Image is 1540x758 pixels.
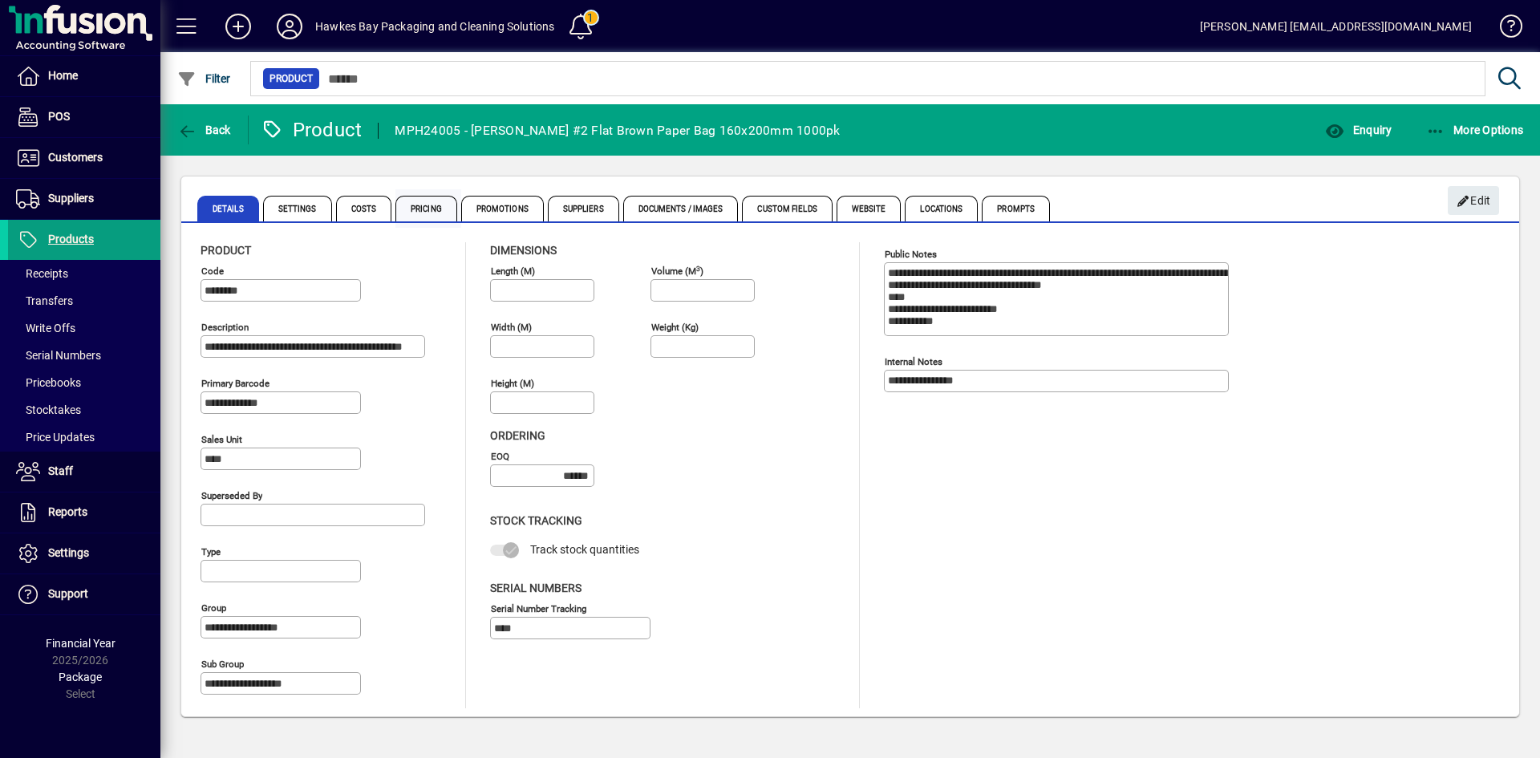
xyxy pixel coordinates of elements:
[8,56,160,96] a: Home
[8,492,160,533] a: Reports
[1488,3,1520,55] a: Knowledge Base
[201,659,244,670] mat-label: Sub group
[651,322,699,333] mat-label: Weight (Kg)
[1200,14,1472,39] div: [PERSON_NAME] [EMAIL_ADDRESS][DOMAIN_NAME]
[490,244,557,257] span: Dimensions
[48,505,87,518] span: Reports
[623,196,739,221] span: Documents / Images
[491,266,535,277] mat-label: Length (m)
[905,196,978,221] span: Locations
[651,266,703,277] mat-label: Volume (m )
[48,233,94,245] span: Products
[261,117,363,143] div: Product
[982,196,1050,221] span: Prompts
[173,64,235,93] button: Filter
[16,403,81,416] span: Stocktakes
[491,602,586,614] mat-label: Serial Number tracking
[48,464,73,477] span: Staff
[1448,186,1499,215] button: Edit
[315,14,555,39] div: Hawkes Bay Packaging and Cleaning Solutions
[1457,188,1491,214] span: Edit
[48,151,103,164] span: Customers
[490,582,582,594] span: Serial Numbers
[48,546,89,559] span: Settings
[837,196,902,221] span: Website
[201,244,251,257] span: Product
[201,266,224,277] mat-label: Code
[490,514,582,527] span: Stock Tracking
[548,196,619,221] span: Suppliers
[48,192,94,205] span: Suppliers
[8,179,160,219] a: Suppliers
[160,116,249,144] app-page-header-button: Back
[336,196,392,221] span: Costs
[8,342,160,369] a: Serial Numbers
[530,543,639,556] span: Track stock quantities
[177,72,231,85] span: Filter
[8,260,160,287] a: Receipts
[173,116,235,144] button: Back
[8,97,160,137] a: POS
[269,71,313,87] span: Product
[16,322,75,334] span: Write Offs
[213,12,264,41] button: Add
[1422,116,1528,144] button: More Options
[491,378,534,389] mat-label: Height (m)
[491,451,509,462] mat-label: EOQ
[264,12,315,41] button: Profile
[48,110,70,123] span: POS
[177,124,231,136] span: Back
[491,322,532,333] mat-label: Width (m)
[742,196,832,221] span: Custom Fields
[8,396,160,424] a: Stocktakes
[395,196,457,221] span: Pricing
[201,378,269,389] mat-label: Primary barcode
[8,452,160,492] a: Staff
[201,546,221,557] mat-label: Type
[8,424,160,451] a: Price Updates
[46,637,115,650] span: Financial Year
[8,574,160,614] a: Support
[59,671,102,683] span: Package
[16,349,101,362] span: Serial Numbers
[8,533,160,574] a: Settings
[201,322,249,333] mat-label: Description
[48,69,78,82] span: Home
[16,431,95,444] span: Price Updates
[8,287,160,314] a: Transfers
[1426,124,1524,136] span: More Options
[395,118,840,144] div: MPH24005 - [PERSON_NAME] #2 Flat Brown Paper Bag 160x200mm 1000pk
[8,369,160,396] a: Pricebooks
[197,196,259,221] span: Details
[263,196,332,221] span: Settings
[16,376,81,389] span: Pricebooks
[885,249,937,260] mat-label: Public Notes
[8,138,160,178] a: Customers
[16,294,73,307] span: Transfers
[48,587,88,600] span: Support
[8,314,160,342] a: Write Offs
[16,267,68,280] span: Receipts
[201,490,262,501] mat-label: Superseded by
[696,264,700,272] sup: 3
[1325,124,1392,136] span: Enquiry
[885,356,942,367] mat-label: Internal Notes
[1321,116,1396,144] button: Enquiry
[490,429,545,442] span: Ordering
[201,602,226,614] mat-label: Group
[461,196,544,221] span: Promotions
[201,434,242,445] mat-label: Sales unit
